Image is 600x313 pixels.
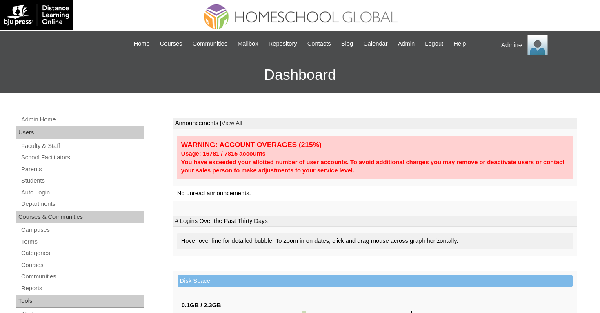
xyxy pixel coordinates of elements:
[453,39,466,48] span: Help
[394,39,419,48] a: Admin
[16,211,144,224] div: Courses & Communities
[4,57,596,93] h3: Dashboard
[307,39,331,48] span: Contacts
[188,39,231,48] a: Communities
[160,39,182,48] span: Courses
[238,39,258,48] span: Mailbox
[20,271,144,282] a: Communities
[20,248,144,258] a: Categories
[20,141,144,151] a: Faculty & Staff
[192,39,227,48] span: Communities
[156,39,187,48] a: Courses
[20,187,144,198] a: Auto Login
[527,35,548,55] img: Admin Homeschool Global
[16,295,144,308] div: Tools
[20,237,144,247] a: Terms
[222,120,242,126] a: View All
[181,150,266,157] strong: Usage: 16781 / 7815 accounts
[182,301,302,310] div: 0.1GB / 2.3GB
[173,118,577,129] td: Announcements |
[20,225,144,235] a: Campuses
[16,126,144,139] div: Users
[501,35,592,55] div: Admin
[20,176,144,186] a: Students
[181,158,569,175] div: You have exceeded your allotted number of user accounts. To avoid additional charges you may remo...
[4,4,69,26] img: logo-white.png
[130,39,154,48] a: Home
[173,186,577,201] td: No unread announcements.
[425,39,443,48] span: Logout
[181,140,569,150] div: WARNING: ACCOUNT OVERAGES (215%)
[20,283,144,293] a: Reports
[20,260,144,270] a: Courses
[398,39,415,48] span: Admin
[303,39,335,48] a: Contacts
[173,216,577,227] td: # Logins Over the Past Thirty Days
[177,233,573,249] div: Hover over line for detailed bubble. To zoom in on dates, click and drag mouse across graph horiz...
[134,39,150,48] span: Home
[20,199,144,209] a: Departments
[233,39,262,48] a: Mailbox
[20,152,144,163] a: School Facilitators
[363,39,387,48] span: Calendar
[341,39,353,48] span: Blog
[449,39,470,48] a: Help
[20,164,144,174] a: Parents
[359,39,391,48] a: Calendar
[337,39,357,48] a: Blog
[20,115,144,125] a: Admin Home
[269,39,297,48] span: Repository
[264,39,301,48] a: Repository
[421,39,447,48] a: Logout
[178,275,573,287] td: Disk Space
